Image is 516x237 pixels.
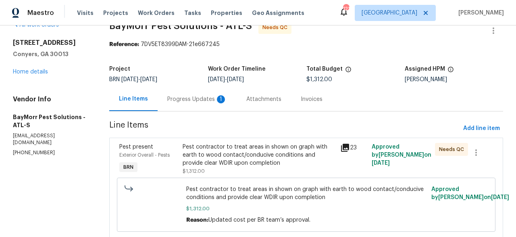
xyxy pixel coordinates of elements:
[211,9,242,17] span: Properties
[167,95,227,103] div: Progress Updates
[217,95,225,103] div: 1
[439,145,467,153] span: Needs QC
[140,77,157,82] span: [DATE]
[184,10,201,16] span: Tasks
[460,121,503,136] button: Add line item
[119,144,153,150] span: Pest present
[13,132,90,146] p: [EMAIL_ADDRESS][DOMAIN_NAME]
[109,40,503,48] div: 7DV5ET8399DAM-21e667245
[77,9,94,17] span: Visits
[27,9,54,17] span: Maestro
[227,77,244,82] span: [DATE]
[13,113,90,129] h5: BayMorr Pest Solutions - ATL-S
[109,21,252,31] span: BayMorr Pest Solutions - ATL-S
[186,205,427,213] span: $1,312.00
[109,77,157,82] span: BRN
[208,77,225,82] span: [DATE]
[13,69,48,75] a: Home details
[306,66,343,72] h5: Total Budget
[121,77,157,82] span: -
[119,95,148,103] div: Line Items
[103,9,128,17] span: Projects
[13,39,90,47] h2: [STREET_ADDRESS]
[345,66,352,77] span: The total cost of line items that have been proposed by Opendoor. This sum includes line items th...
[109,42,139,47] b: Reference:
[372,160,390,166] span: [DATE]
[183,169,205,174] span: $1,312.00
[183,143,335,167] div: Pest contractor to treat areas in shown on graph with earth to wood contact/conducive conditions ...
[306,77,332,82] span: $1,312.00
[455,9,504,17] span: [PERSON_NAME]
[13,95,90,103] h4: Vendor Info
[109,66,130,72] h5: Project
[405,66,445,72] h5: Assigned HPM
[138,9,175,17] span: Work Orders
[372,144,431,166] span: Approved by [PERSON_NAME] on
[463,124,500,134] span: Add line item
[109,121,460,136] span: Line Items
[186,217,208,223] span: Reason:
[340,143,367,153] div: 23
[491,195,509,200] span: [DATE]
[13,50,90,58] h5: Conyers, GA 30013
[246,95,281,103] div: Attachments
[405,77,503,82] div: [PERSON_NAME]
[208,217,310,223] span: Updated cost per BR team’s approval.
[208,66,266,72] h5: Work Order Timeline
[431,187,509,200] span: Approved by [PERSON_NAME] on
[252,9,304,17] span: Geo Assignments
[186,185,427,201] span: Pest contractor to treat areas in shown on graph with earth to wood contact/conducive conditions ...
[343,5,349,13] div: 121
[208,77,244,82] span: -
[362,9,417,17] span: [GEOGRAPHIC_DATA]
[120,163,137,171] span: BRN
[121,77,138,82] span: [DATE]
[447,66,454,77] span: The hpm assigned to this work order.
[119,153,170,157] span: Exterior Overall - Pests
[13,149,90,156] p: [PHONE_NUMBER]
[262,23,291,31] span: Needs QC
[301,95,322,103] div: Invoices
